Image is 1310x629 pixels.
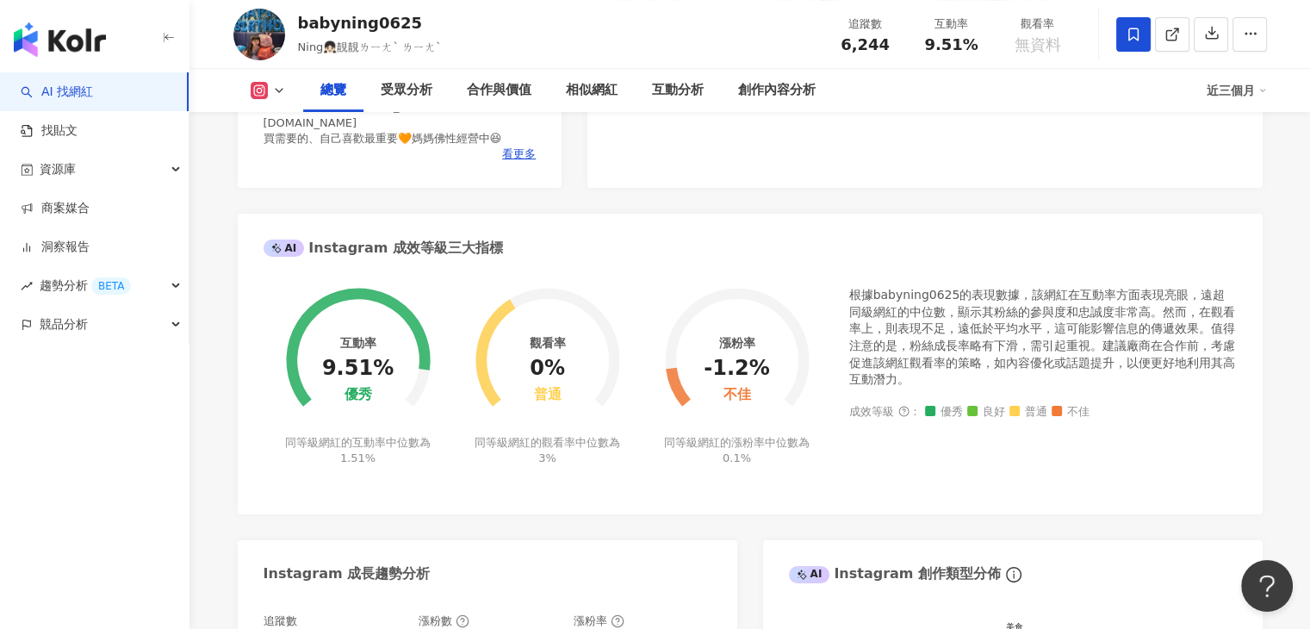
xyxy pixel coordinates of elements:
div: 不佳 [723,387,751,403]
div: 互動分析 [652,80,704,101]
div: Instagram 成長趨勢分析 [264,564,431,583]
div: 0% [530,357,565,381]
div: 優秀 [344,387,371,403]
div: 相似網紅 [566,80,618,101]
div: AI [264,240,305,257]
div: 創作內容分析 [738,80,816,101]
span: 6,244 [841,35,890,53]
div: 漲粉率 [719,336,755,350]
span: 不佳 [1052,406,1090,419]
a: searchAI 找網紅 [21,84,93,101]
div: 成效等級 ： [849,406,1237,419]
span: Ning👧🏻靚靚ㄌㄧㄤˋ ㄌㄧㄤˋ [298,40,442,53]
div: 追蹤數 [833,16,898,33]
div: 觀看率 [1005,16,1071,33]
span: 優秀 [925,406,963,419]
div: 9.51% [322,357,394,381]
div: -1.2% [704,357,770,381]
span: 良好 [967,406,1005,419]
span: 0.1% [723,452,751,464]
span: 無資料 [1015,36,1061,53]
span: 競品分析 [40,305,88,344]
span: rise [21,280,33,292]
span: 1.51% [340,452,376,464]
div: 總覽 [320,80,346,101]
div: 追蹤數 [264,613,297,629]
div: Instagram 創作類型分佈 [789,564,1001,583]
span: 資源庫 [40,150,76,189]
div: 受眾分析 [381,80,432,101]
span: info-circle [1003,564,1024,585]
span: 9.51% [924,36,978,53]
div: 同等級網紅的互動率中位數為 [282,435,433,466]
img: logo [14,22,106,57]
div: 漲粉率 [574,613,624,629]
a: 商案媒合 [21,200,90,217]
a: 找貼文 [21,122,78,140]
div: 互動率 [919,16,984,33]
div: 同等級網紅的觀看率中位數為 [472,435,623,466]
span: 3% [538,452,556,464]
div: 觀看率 [530,336,566,350]
iframe: Help Scout Beacon - Open [1241,560,1293,612]
div: Instagram 成效等級三大指標 [264,239,503,258]
div: babyning0625 [298,12,442,34]
span: 合作歡迎私訊或💌[EMAIL_ADDRESS][DOMAIN_NAME] 買需要的、自己喜歡最重要🧡媽媽佛性經營中😆 [264,100,502,144]
div: 根據babyning0625的表現數據，該網紅在互動率方面表現亮眼，遠超同級網紅的中位數，顯示其粉絲的參與度和忠誠度非常高。然而，在觀看率上，則表現不足，遠低於平均水平，這可能影響信息的傳遞效果... [849,287,1237,389]
div: 近三個月 [1207,77,1267,104]
div: AI [789,566,830,583]
a: 洞察報告 [21,239,90,256]
span: 趨勢分析 [40,266,131,305]
div: 合作與價值 [467,80,531,101]
img: KOL Avatar [233,9,285,60]
span: 普通 [1009,406,1047,419]
div: 漲粉數 [419,613,469,629]
div: BETA [91,277,131,295]
div: 互動率 [339,336,376,350]
span: 看更多 [502,146,536,162]
div: 普通 [534,387,562,403]
div: 同等級網紅的漲粉率中位數為 [661,435,812,466]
